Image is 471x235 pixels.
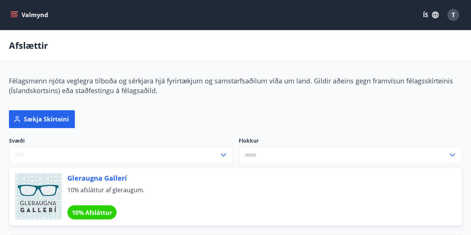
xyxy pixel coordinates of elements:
[15,151,24,159] span: Allt
[72,209,112,217] span: 10% Afsláttur
[9,8,51,22] button: menu
[9,39,48,52] p: Afslættir
[67,186,444,202] span: 10% afsláttur af gleraugum.
[67,173,444,183] span: Gleraugna Gallerí
[444,6,462,24] button: T
[419,8,443,22] button: ÍS
[452,11,455,19] span: T
[9,146,233,164] button: Allt
[239,137,462,145] label: Flokkur
[9,137,233,146] span: Svæði
[9,110,75,128] button: Sækja skírteini
[9,76,453,95] span: Félagsmenn njóta veglegra tilboða og sérkjara hjá fyrirtækjum og samstarfsaðilum víða um land. Gi...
